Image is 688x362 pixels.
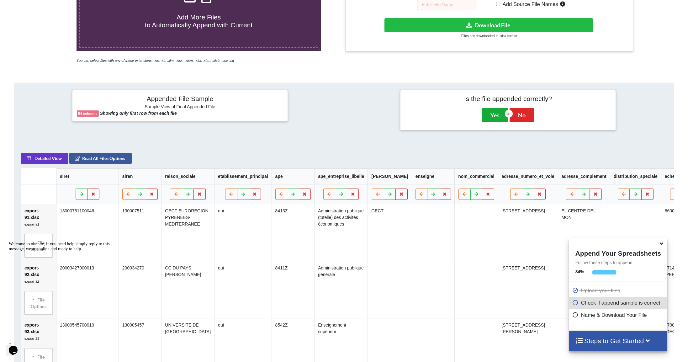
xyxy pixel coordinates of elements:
[314,261,368,318] td: Administration publique générale
[119,261,161,318] td: 200034270
[6,239,119,334] iframe: chat widget
[100,111,177,116] b: Showing only first row from each file
[21,205,56,261] td: export-91.xlsx
[77,95,283,104] h4: Appended File Sample
[572,287,666,295] p: Upload your files
[610,169,661,184] th: distribution_speciale
[482,108,508,122] button: Yes
[575,269,584,274] b: 34 %
[161,169,214,184] th: raison_sociale
[461,34,517,38] small: Files are downloaded in .xlsx format
[272,261,315,318] td: 8411Z
[6,337,26,356] iframe: chat widget
[314,205,368,261] td: Administration publique (tutelle) des activités économiques
[272,205,315,261] td: 8413Z
[510,108,534,122] button: No
[500,1,558,7] span: Add Source File Names
[412,169,455,184] th: enseigne
[161,205,214,261] td: GECT EUROREGION PYRENEES-MEDITERRANEE
[498,205,558,261] td: [STREET_ADDRESS]
[26,236,51,256] div: File Options
[575,337,661,345] h4: Steps to Get Started
[77,59,234,62] i: You can select files with any of these extensions: .xls, .xlt, .xlm, .xlsx, .xlsm, .xltx, .xltm, ...
[145,13,252,29] span: Add More Files to Automatically Append with Current
[119,169,161,184] th: siren
[498,169,558,184] th: adresse_numero_et_voie
[572,299,666,307] p: Check if append sample is correct
[368,169,411,184] th: [PERSON_NAME]
[56,169,119,184] th: siret
[119,205,161,261] td: 130007511
[78,112,98,115] b: 54 columns
[558,169,610,184] th: adresse_complement
[3,3,103,12] span: Welcome to our site, if you need help simply reply to this message, we are online and ready to help.
[24,223,39,226] i: export-91
[214,205,272,261] td: oui
[56,205,119,261] td: 13000751100046
[384,18,593,32] button: Download File
[558,205,610,261] td: EL CENTRE DEL MON
[454,169,498,184] th: nom_commercial
[161,261,214,318] td: CC DU PAYS [PERSON_NAME]
[77,104,283,110] h6: Sample View of Final Appended File
[21,153,68,164] button: Detailed View
[314,169,368,184] th: ape_entreprise_libelle
[569,248,667,257] h4: Append Your Spreadsheets
[214,261,272,318] td: oui
[405,95,611,103] h4: Is the file appended correctly?
[69,153,132,164] button: Read All Files Options
[569,259,667,266] p: Follow these steps to append
[24,337,39,341] i: export-93
[3,3,115,13] div: Welcome to our site, if you need help simply reply to this message, we are online and ready to help.
[368,205,411,261] td: GECT
[272,169,315,184] th: ape
[572,311,666,319] p: Name & Download Your File
[498,261,558,318] td: [STREET_ADDRESS]
[214,169,272,184] th: etablissement_principal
